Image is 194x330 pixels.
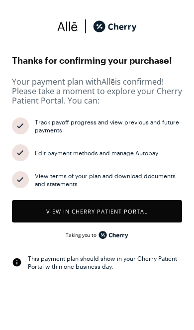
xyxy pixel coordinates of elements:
[93,19,137,34] img: cherry_black_logo-DrOE_MJI.svg
[78,19,93,34] img: svg%3e
[35,149,182,157] div: Edit payment methods and manage Autopay
[12,77,182,106] span: Your payment plan with Allē is confirmed! Please take a moment to explore your Cherry Patient Por...
[12,200,182,222] button: View in Cherry patient portal
[15,118,25,133] img: svg%3e
[12,257,22,267] img: svg%3e
[15,172,25,187] img: svg%3e
[57,19,78,34] img: svg%3e
[15,145,25,160] img: svg%3e
[66,231,96,239] span: Taking you to
[98,227,128,242] img: cherry_black_logo-DrOE_MJI.svg
[35,172,182,188] div: View terms of your plan and download documents and statements
[35,118,182,134] div: Track payoff progress and view previous and future payments
[12,52,182,68] span: Thanks for confirming your purchase!
[28,254,182,270] div: This payment plan should show in your Cherry Patient Portal within one business day.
